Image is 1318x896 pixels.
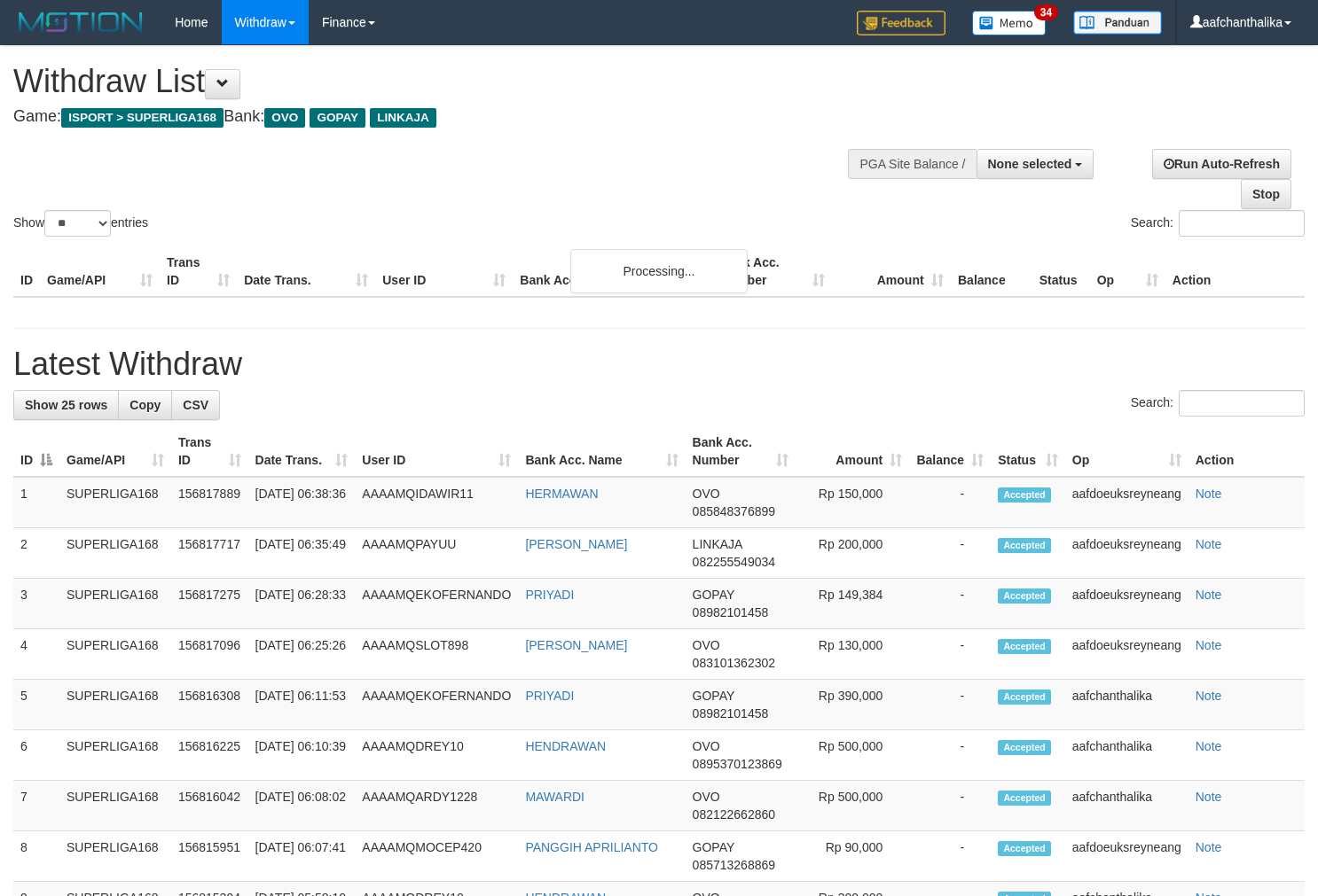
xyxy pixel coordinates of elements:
td: AAAAMQDREY10 [355,730,518,781]
th: Trans ID: activate to sort column ascending [171,426,248,477]
span: CSV [183,398,208,412]
td: SUPERLIGA168 [59,528,171,579]
a: Note [1196,840,1222,854]
span: Copy 08982101458 to clipboard [693,706,769,721]
th: Op: activate to sort column ascending [1065,426,1189,477]
span: None selected [988,157,1072,171]
a: PRIYADI [525,689,574,703]
td: aafdoeuksreyneang [1065,528,1189,579]
span: Accepted [998,791,1051,806]
th: Op [1090,246,1165,297]
td: [DATE] 06:35:49 [248,528,356,579]
td: Rp 200,000 [796,528,909,579]
span: Copy 082122662860 to clipboard [693,807,775,822]
td: aafchanthalika [1065,680,1189,730]
td: AAAAMQMOCEP420 [355,831,518,882]
td: [DATE] 06:10:39 [248,730,356,781]
input: Search: [1179,210,1305,237]
a: Copy [118,390,172,420]
th: Bank Acc. Number [712,246,831,297]
th: Date Trans. [237,246,375,297]
input: Search: [1179,390,1305,417]
h1: Withdraw List [13,64,861,99]
td: AAAAMQSLOT898 [355,629,518,680]
a: Show 25 rows [13,390,119,420]
td: - [909,781,991,831]
td: - [909,831,991,882]
span: Copy [129,398,161,412]
a: Note [1196,739,1222,753]
th: Action [1189,426,1305,477]
a: HERMAWAN [525,487,598,501]
td: 156815951 [171,831,248,882]
td: Rp 500,000 [796,781,909,831]
th: Bank Acc. Name [513,246,712,297]
td: AAAAMQEKOFERNANDO [355,579,518,629]
a: Stop [1241,179,1291,209]
a: PANGGIH APRILIANTO [525,840,658,854]
th: User ID [375,246,513,297]
th: ID: activate to sort column descending [13,426,59,477]
span: GOPAY [693,588,734,602]
span: Accepted [998,538,1051,553]
div: Processing... [570,249,748,293]
td: 5 [13,680,59,730]
span: Show 25 rows [25,398,107,412]
div: PGA Site Balance / [848,149,976,179]
span: 34 [1034,4,1058,20]
span: Copy 085848376899 to clipboard [693,504,775,518]
td: 3 [13,579,59,629]
img: Feedback.jpg [857,11,945,35]
td: 156817275 [171,579,248,629]
th: Balance: activate to sort column ascending [909,426,991,477]
td: AAAAMQARDY1228 [355,781,518,831]
a: Note [1196,537,1222,551]
span: Accepted [998,740,1051,755]
a: CSV [171,390,220,420]
td: - [909,680,991,730]
td: SUPERLIGA168 [59,831,171,882]
td: - [909,629,991,680]
button: None selected [977,149,1094,179]
td: SUPERLIGA168 [59,680,171,730]
th: Game/API [40,246,160,297]
th: Balance [951,246,1032,297]
span: OVO [693,638,720,652]
th: Game/API: activate to sort column ascending [59,426,171,477]
h1: Latest Withdraw [13,347,1305,382]
span: ISPORT > SUPERLIGA168 [61,108,224,128]
span: OVO [693,739,720,753]
span: OVO [693,790,720,804]
h4: Game: Bank: [13,108,861,126]
td: 6 [13,730,59,781]
td: SUPERLIGA168 [59,579,171,629]
span: Accepted [998,690,1051,705]
td: [DATE] 06:38:36 [248,477,356,528]
td: Rp 500,000 [796,730,909,781]
td: SUPERLIGA168 [59,781,171,831]
td: 156816042 [171,781,248,831]
a: [PERSON_NAME] [525,638,627,652]
th: Bank Acc. Name: activate to sort column ascending [518,426,685,477]
td: 156817717 [171,528,248,579]
span: GOPAY [693,840,734,854]
span: OVO [264,108,305,128]
td: - [909,528,991,579]
img: Button%20Memo.svg [972,11,1047,35]
span: Accepted [998,841,1051,856]
td: aafdoeuksreyneang [1065,831,1189,882]
td: - [909,477,991,528]
label: Show entries [13,210,148,237]
label: Search: [1131,210,1305,237]
td: [DATE] 06:25:26 [248,629,356,680]
td: AAAAMQIDAWIR11 [355,477,518,528]
th: Action [1165,246,1305,297]
td: aafdoeuksreyneang [1065,629,1189,680]
td: aafdoeuksreyneang [1065,477,1189,528]
td: 2 [13,528,59,579]
a: HENDRAWAN [525,739,606,753]
span: GOPAY [693,689,734,703]
td: - [909,730,991,781]
td: 4 [13,629,59,680]
td: AAAAMQPAYUU [355,528,518,579]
